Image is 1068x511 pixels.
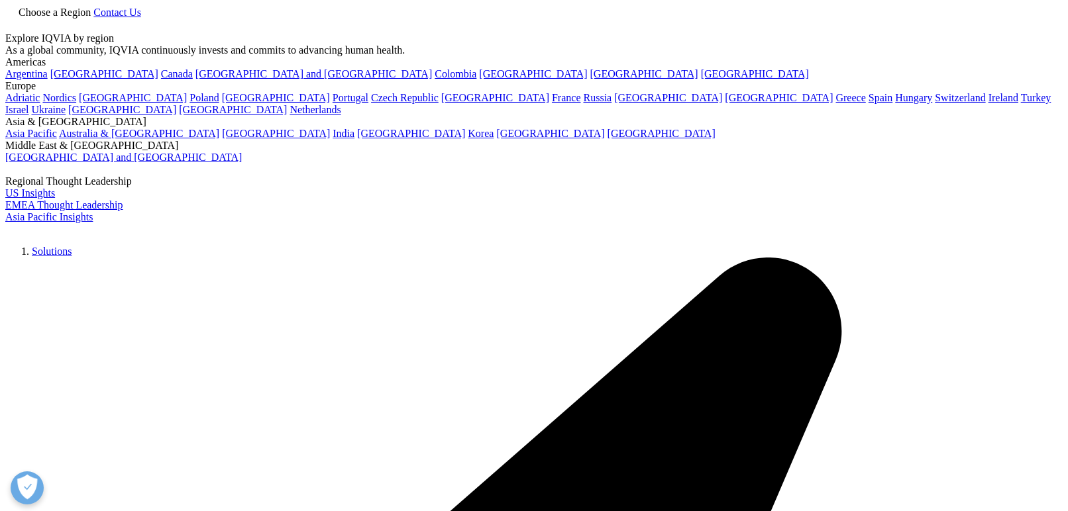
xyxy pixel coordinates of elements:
a: Spain [869,92,892,103]
a: Argentina [5,68,48,79]
div: Americas [5,56,1063,68]
a: [GEOGRAPHIC_DATA] [179,104,287,115]
a: Greece [835,92,865,103]
a: Netherlands [290,104,341,115]
a: [GEOGRAPHIC_DATA] [701,68,809,79]
a: Ukraine [32,104,66,115]
a: Nordics [42,92,76,103]
a: Colombia [435,68,476,79]
div: Explore IQVIA by region [5,32,1063,44]
a: Asia Pacific Insights [5,211,93,222]
a: Australia & [GEOGRAPHIC_DATA] [59,128,219,139]
a: [GEOGRAPHIC_DATA] [222,128,330,139]
div: Asia & [GEOGRAPHIC_DATA] [5,116,1063,128]
a: [GEOGRAPHIC_DATA] [608,128,716,139]
a: Contact Us [93,7,141,18]
a: Solutions [32,246,72,257]
div: Europe [5,80,1063,92]
a: France [552,92,581,103]
a: Israel [5,104,29,115]
a: Hungary [895,92,932,103]
a: [GEOGRAPHIC_DATA] [496,128,604,139]
a: [GEOGRAPHIC_DATA] [79,92,187,103]
button: 優先設定センターを開く [11,471,44,504]
a: Canada [161,68,193,79]
a: Adriatic [5,92,40,103]
a: [GEOGRAPHIC_DATA] [50,68,158,79]
a: Korea [468,128,494,139]
a: [GEOGRAPHIC_DATA] [590,68,698,79]
a: [GEOGRAPHIC_DATA] and [GEOGRAPHIC_DATA] [195,68,432,79]
a: Turkey [1021,92,1051,103]
a: EMEA Thought Leadership [5,199,123,210]
a: [GEOGRAPHIC_DATA] [357,128,465,139]
a: Ireland [988,92,1018,103]
a: US Insights [5,187,55,199]
div: Regional Thought Leadership [5,175,1063,187]
a: [GEOGRAPHIC_DATA] [479,68,587,79]
a: Poland [189,92,219,103]
a: Portugal [333,92,368,103]
a: India [333,128,354,139]
a: [GEOGRAPHIC_DATA] and [GEOGRAPHIC_DATA] [5,152,242,163]
a: Czech Republic [371,92,439,103]
a: Switzerland [935,92,985,103]
span: Choose a Region [19,7,91,18]
a: [GEOGRAPHIC_DATA] [68,104,176,115]
div: As a global community, IQVIA continuously invests and commits to advancing human health. [5,44,1063,56]
a: [GEOGRAPHIC_DATA] [614,92,722,103]
div: Middle East & [GEOGRAPHIC_DATA] [5,140,1063,152]
a: Russia [584,92,612,103]
a: [GEOGRAPHIC_DATA] [222,92,330,103]
a: [GEOGRAPHIC_DATA] [725,92,833,103]
a: [GEOGRAPHIC_DATA] [441,92,549,103]
a: Asia Pacific [5,128,57,139]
